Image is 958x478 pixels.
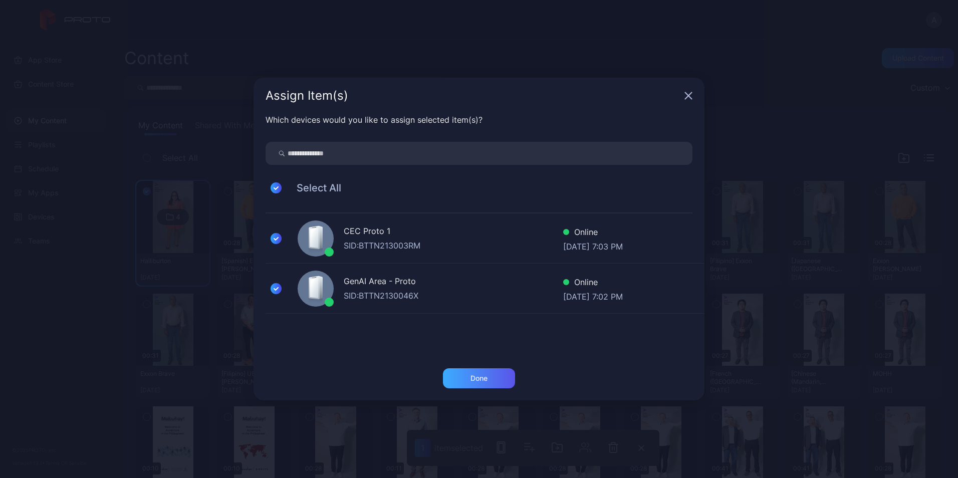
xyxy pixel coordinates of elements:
div: Which devices would you like to assign selected item(s)? [266,114,692,126]
div: SID: BTTN2130046X [344,290,563,302]
span: Select All [287,182,341,194]
div: GenAI Area - Proto [344,275,563,290]
div: Assign Item(s) [266,90,680,102]
div: Online [563,226,623,241]
div: [DATE] 7:03 PM [563,241,623,251]
div: Online [563,276,623,291]
div: SID: BTTN213003RM [344,240,563,252]
div: [DATE] 7:02 PM [563,291,623,301]
div: CEC Proto 1 [344,225,563,240]
button: Done [443,368,515,388]
div: Done [470,374,488,382]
